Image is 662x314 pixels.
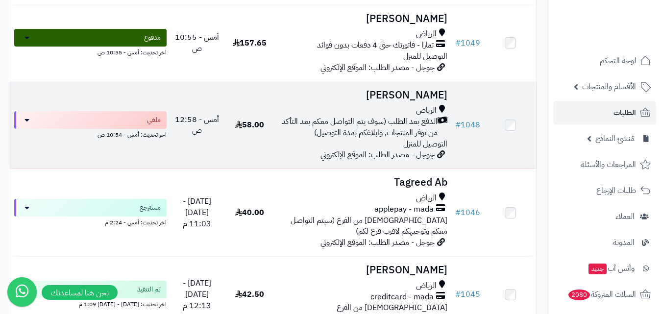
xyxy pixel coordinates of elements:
[175,31,219,54] span: أمس - 10:55 ص
[175,114,219,137] span: أمس - 12:58 ص
[613,236,635,249] span: المدونة
[553,205,656,228] a: العملاء
[403,138,447,150] span: التوصيل للمنزل
[320,237,435,248] span: جوجل - مصدر الطلب: الموقع الإلكتروني
[588,264,607,274] span: جديد
[370,291,434,303] span: creditcard - mada
[596,184,636,197] span: طلبات الإرجاع
[455,119,461,131] span: #
[455,289,480,300] a: #1045
[280,116,438,139] span: الدفع بعد الطلب (سوف يتم التواصل معكم بعد التأكد من توفر المنتجات, وابلاغكم بمدة التوصيل)
[144,33,161,43] span: مدفوع
[235,289,264,300] span: 42.50
[595,27,653,48] img: logo-2.png
[553,283,656,306] a: السلات المتروكة2080
[137,285,161,294] span: تم التنفيذ
[567,288,636,301] span: السلات المتروكة
[455,289,461,300] span: #
[615,210,635,223] span: العملاء
[14,217,167,227] div: اخر تحديث: أمس - 2:24 م
[455,37,461,49] span: #
[374,204,434,215] span: applepay - mada
[320,149,435,161] span: جوجل - مصدر الطلب: الموقع الإلكتروني
[568,290,590,300] span: 2080
[280,265,447,276] h3: [PERSON_NAME]
[280,13,447,24] h3: [PERSON_NAME]
[416,280,437,291] span: الرياض
[140,203,161,213] span: مسترجع
[416,193,437,204] span: الرياض
[14,47,167,57] div: اخر تحديث: أمس - 10:55 ص
[553,257,656,280] a: وآتس آبجديد
[291,215,447,238] span: [DEMOGRAPHIC_DATA] من الفرع (سيتم التواصل معكم وتوجيهكم لاقرب فرع لكم)
[553,179,656,202] a: طلبات الإرجاع
[235,207,264,218] span: 40.00
[455,37,480,49] a: #1049
[183,195,211,230] span: [DATE] - [DATE] 11:03 م
[455,119,480,131] a: #1048
[14,129,167,139] div: اخر تحديث: أمس - 10:54 ص
[416,28,437,40] span: الرياض
[337,302,447,314] span: [DEMOGRAPHIC_DATA] من الفرع
[320,62,435,73] span: جوجل - مصدر الطلب: الموقع الإلكتروني
[233,37,267,49] span: 157.65
[235,119,264,131] span: 58.00
[553,153,656,176] a: المراجعات والأسئلة
[582,80,636,94] span: الأقسام والمنتجات
[317,40,434,51] span: تمارا - فاتورتك حتى 4 دفعات بدون فوائد
[455,207,480,218] a: #1046
[553,101,656,124] a: الطلبات
[553,49,656,72] a: لوحة التحكم
[403,50,447,62] span: التوصيل للمنزل
[280,90,447,101] h3: [PERSON_NAME]
[600,54,636,68] span: لوحة التحكم
[416,105,437,116] span: الرياض
[455,207,461,218] span: #
[183,277,211,312] span: [DATE] - [DATE] 12:13 م
[14,298,167,309] div: اخر تحديث: [DATE] - [DATE] 1:09 م
[613,106,636,120] span: الطلبات
[147,115,161,125] span: ملغي
[553,231,656,254] a: المدونة
[581,158,636,171] span: المراجعات والأسئلة
[280,177,447,188] h3: Tagreed Ab
[588,262,635,275] span: وآتس آب
[595,132,635,145] span: مُنشئ النماذج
